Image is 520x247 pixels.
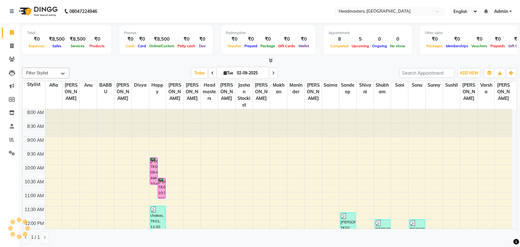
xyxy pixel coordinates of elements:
[425,44,444,48] span: Packages
[26,137,45,144] div: 9:00 AM
[197,44,207,48] span: Due
[243,44,259,48] span: Prepaid
[88,44,106,48] span: Products
[27,44,46,48] span: Expenses
[259,44,277,48] span: Package
[297,36,311,43] div: ₹0
[26,70,48,75] span: Filter Stylist
[158,178,165,198] div: [PERSON_NAME], TK05, 10:30 AM-11:15 AM, BRD - [PERSON_NAME]
[226,30,311,36] div: Redemption
[16,3,59,20] img: logo
[235,68,266,78] input: 2025-09-02
[444,44,470,48] span: Memberships
[270,81,287,96] span: Makhan
[136,44,148,48] span: Card
[478,81,495,96] span: Varsha
[192,68,207,78] span: Today
[470,44,489,48] span: Vouchers
[136,36,148,43] div: ₹0
[389,36,407,43] div: 0
[458,69,480,78] button: ADD NEW
[322,81,339,89] span: Saima
[23,206,45,213] div: 11:30 AM
[391,81,408,89] span: Soni
[69,44,86,48] span: Services
[277,44,297,48] span: Gift Cards
[287,81,304,96] span: Maninder
[69,3,97,20] b: 08047224946
[26,123,45,130] div: 8:30 AM
[27,36,46,43] div: ₹0
[114,81,131,102] span: [PERSON_NAME]
[253,81,270,102] span: [PERSON_NAME]
[277,36,297,43] div: ₹0
[26,151,45,158] div: 9:30 AM
[222,71,235,75] span: Tue
[148,36,176,43] div: ₹8,500
[371,44,389,48] span: Ongoing
[371,36,389,43] div: 0
[124,30,208,36] div: Finance
[350,44,371,48] span: Upcoming
[23,179,45,185] div: 10:30 AM
[150,206,166,233] div: chakas, TK01, 11:30 AM-12:30 PM, HCG - Hair Cut by Senior Hair Stylist
[22,81,45,88] div: Stylist
[329,44,350,48] span: Completed
[132,81,149,89] span: Divya
[489,44,507,48] span: Prepaids
[166,81,183,102] span: [PERSON_NAME]
[46,36,67,43] div: ₹8,500
[149,81,166,96] span: Happy
[374,81,391,96] span: Shubham
[24,220,45,227] div: 12:00 PM
[243,36,259,43] div: ₹0
[357,81,374,96] span: Shivani
[408,81,425,89] span: Sonu
[236,81,253,109] span: Jashan stockist
[176,36,197,43] div: ₹0
[201,81,218,102] span: Headmasters
[27,30,106,36] div: Total
[226,44,243,48] span: Voucher
[31,234,40,241] span: 1 / 1
[176,44,197,48] span: Petty cash
[150,158,157,184] div: [PERSON_NAME], TK05, 09:45 AM-10:45 AM, HCG - Hair Cut by Senior Hair Stylist
[494,8,508,15] span: Admin
[329,36,350,43] div: 8
[305,81,322,102] span: [PERSON_NAME]
[297,44,311,48] span: Wallet
[329,30,407,36] div: Appointment
[67,36,88,43] div: ₹8,500
[389,44,407,48] span: No show
[259,36,277,43] div: ₹0
[350,36,371,43] div: 5
[124,36,136,43] div: ₹0
[62,81,79,102] span: [PERSON_NAME]
[443,81,460,89] span: Sushil
[23,165,45,171] div: 10:00 AM
[339,81,356,96] span: Sandeep
[184,81,201,102] span: [PERSON_NAME]
[197,36,208,43] div: ₹0
[226,36,243,43] div: ₹0
[124,44,136,48] span: Cash
[470,36,489,43] div: ₹0
[399,68,454,78] input: Search Appointment
[51,44,63,48] span: Sales
[460,71,478,75] span: ADD NEW
[425,36,444,43] div: ₹0
[489,36,507,43] div: ₹0
[444,36,470,43] div: ₹0
[495,81,512,102] span: [PERSON_NAME]
[80,81,97,89] span: Anu
[460,81,477,102] span: [PERSON_NAME]
[426,81,443,89] span: Sunny
[45,81,62,89] span: Afia
[340,213,356,239] div: [PERSON_NAME], TK02, 11:45 AM-12:45 PM, H-SPA - SOOTHING - Treatment based hair spa service - Dry...
[97,81,114,96] span: BABBU
[88,36,106,43] div: ₹0
[23,192,45,199] div: 11:00 AM
[26,109,45,116] div: 8:00 AM
[218,81,235,102] span: [PERSON_NAME]
[148,44,176,48] span: Online/Custom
